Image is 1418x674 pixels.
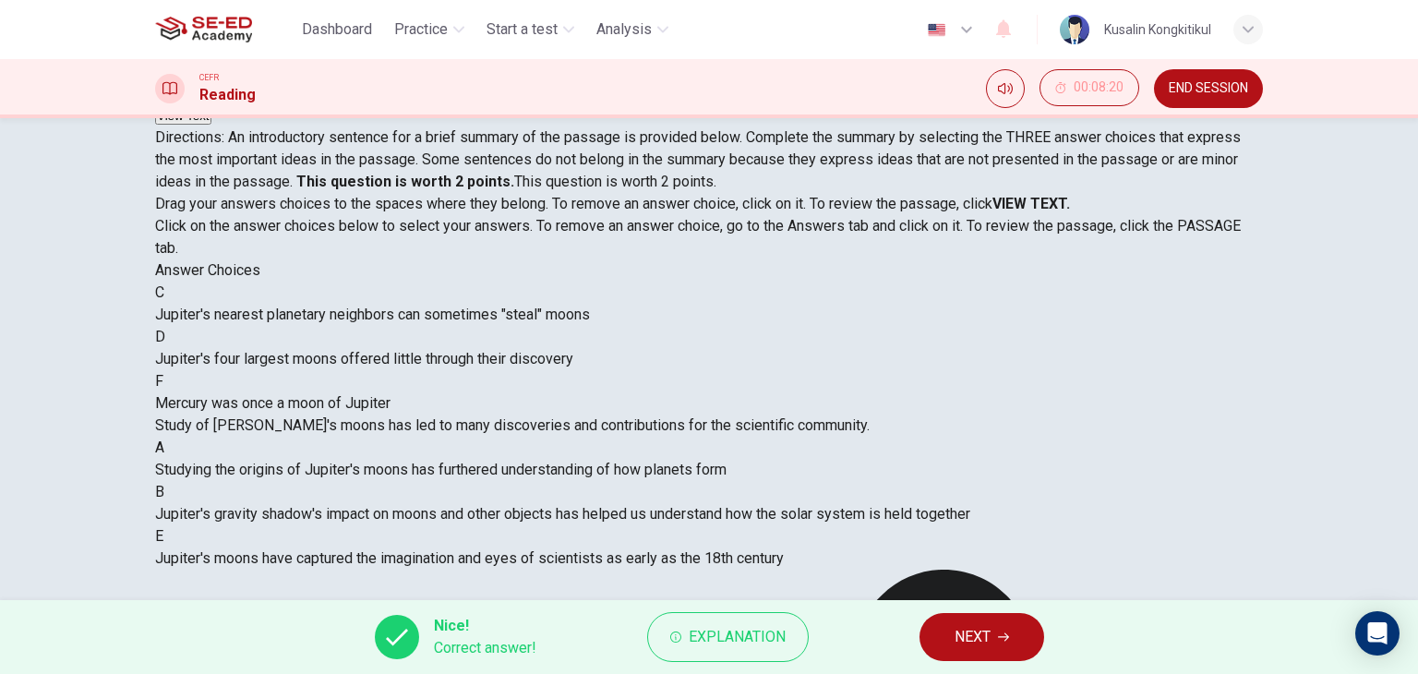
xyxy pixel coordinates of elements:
div: Mute [986,69,1025,108]
span: NEXT [955,624,991,650]
div: Kusalin Kongkitikul [1104,18,1211,41]
img: SE-ED Academy logo [155,11,252,48]
span: Jupiter's nearest planetary neighbors can sometimes "steal" moons [155,306,590,323]
strong: VIEW TEXT. [992,195,1070,212]
span: This question is worth 2 points. [514,173,716,190]
button: END SESSION [1154,69,1263,108]
button: 00:08:20 [1039,69,1139,106]
span: CEFR [199,71,219,84]
span: Analysis [596,18,652,41]
span: 00:08:20 [1074,80,1124,95]
strong: This question is worth 2 points. [293,173,514,190]
button: Analysis [589,13,676,46]
div: C [155,282,1263,304]
a: SE-ED Academy logo [155,11,294,48]
button: Explanation [647,612,809,662]
span: END SESSION [1169,81,1248,96]
button: NEXT [919,613,1044,661]
button: Start a test [479,13,582,46]
div: Hide [1039,69,1139,108]
button: Dashboard [294,13,379,46]
button: Practice [387,13,472,46]
div: A [155,437,1263,459]
span: Mercury was once a moon of Jupiter [155,394,391,412]
div: E [155,525,1263,548]
h1: Reading [199,84,256,106]
span: Correct answer! [434,637,536,659]
span: Jupiter's gravity shadow's impact on moons and other objects has helped us understand how the sol... [155,505,970,523]
span: Nice! [434,615,536,637]
span: Dashboard [302,18,372,41]
span: Study of [PERSON_NAME]'s moons has led to many discoveries and contributions for the scientific c... [155,416,870,434]
p: Drag your answers choices to the spaces where they belong. To remove an answer choice, click on i... [155,193,1263,215]
span: Practice [394,18,448,41]
div: F [155,370,1263,392]
div: D [155,326,1263,348]
span: Jupiter's moons have captured the imagination and eyes of scientists as early as the 18th century [155,549,784,567]
span: Directions: An introductory sentence for a brief summary of the passage is provided below. Comple... [155,128,1241,190]
img: en [925,23,948,37]
span: Answer Choices [155,261,260,279]
span: Explanation [689,624,786,650]
span: Studying the origins of Jupiter's moons has furthered understanding of how planets form [155,461,727,478]
p: Click on the answer choices below to select your answers. To remove an answer choice, go to the A... [155,215,1263,259]
div: B [155,481,1263,503]
span: Start a test [487,18,558,41]
div: Open Intercom Messenger [1355,611,1400,656]
span: Jupiter's four largest moons offered little through their discovery [155,350,573,367]
img: Profile picture [1060,15,1089,44]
